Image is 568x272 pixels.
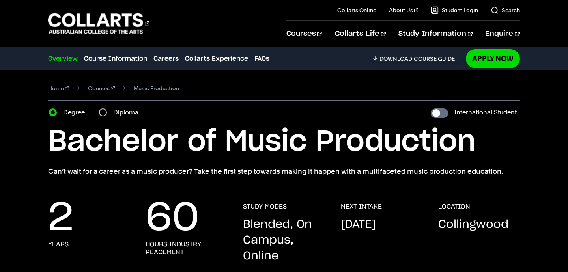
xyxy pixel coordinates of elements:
h3: Years [48,240,69,248]
a: Courses [286,21,322,47]
div: Go to homepage [48,12,149,35]
label: Degree [63,107,90,118]
a: Courses [88,83,115,94]
span: Music Production [134,83,179,94]
a: Home [48,83,69,94]
a: Study Information [398,21,473,47]
a: Student Login [431,6,478,14]
label: Diploma [113,107,143,118]
h3: hours industry placement [146,240,227,256]
p: 60 [146,203,199,234]
a: About Us [389,6,418,14]
a: Overview [48,54,78,63]
p: Collingwood [438,217,508,233]
a: Course Information [84,54,147,63]
a: Collarts Online [337,6,376,14]
h1: Bachelor of Music Production [48,124,519,160]
p: Blended, On Campus, Online [243,217,325,264]
p: [DATE] [341,217,376,233]
h3: STUDY MODES [243,203,287,211]
a: FAQs [254,54,269,63]
p: 2 [48,203,73,234]
a: DownloadCourse Guide [372,55,461,62]
a: Enquire [485,21,519,47]
h3: NEXT INTAKE [341,203,382,211]
label: International Student [454,107,517,118]
a: Apply Now [466,49,520,68]
a: Collarts Life [335,21,386,47]
h3: LOCATION [438,203,470,211]
span: Download [379,55,412,62]
a: Careers [153,54,179,63]
p: Can’t wait for a career as a music producer? Take the first step towards making it happen with a ... [48,166,519,177]
a: Collarts Experience [185,54,248,63]
a: Search [491,6,520,14]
